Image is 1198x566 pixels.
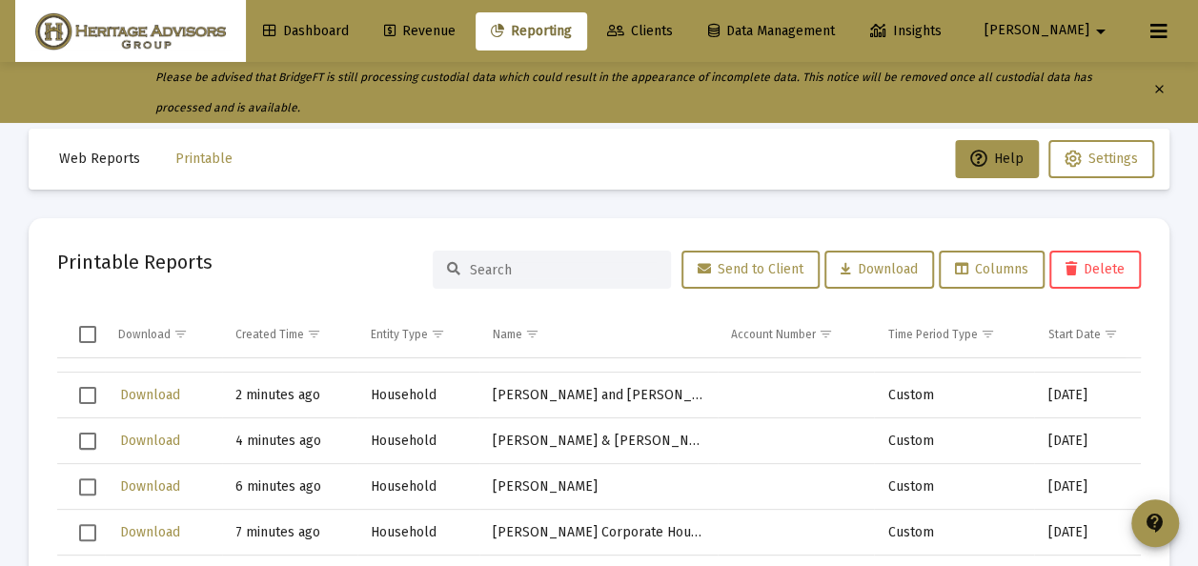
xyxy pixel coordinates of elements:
td: 7 minutes ago [222,510,357,556]
span: Show filter options for column 'Time Period Type' [980,327,994,341]
span: Show filter options for column 'Created Time' [307,327,321,341]
span: Columns [955,261,1028,277]
button: Settings [1048,140,1154,178]
td: Custom [874,464,1034,510]
td: [DATE] [1034,464,1150,510]
td: Column Account Number [718,312,874,357]
div: Select all [79,326,96,343]
mat-icon: arrow_drop_down [1089,12,1112,51]
td: Alders, Lindsey and Chris Household [479,373,718,418]
td: 4 minutes ago [222,418,357,464]
button: Help [955,140,1039,178]
button: Download [824,251,934,289]
td: Column Download [105,312,222,357]
span: Dashboard [263,23,349,39]
td: Household [357,464,480,510]
div: Entity Type [371,327,428,342]
span: Insights [870,23,942,39]
td: [DATE] [1034,510,1150,556]
td: Household [357,510,480,556]
div: Select row [79,524,96,541]
button: Download [118,427,182,455]
span: Web Reports [59,151,140,167]
td: Column Created Time [222,312,357,357]
span: Download [120,524,180,540]
span: Help [970,151,1024,167]
td: 2 minutes ago [222,373,357,418]
div: Download [118,327,171,342]
div: Account Number [731,327,816,342]
td: Custom [874,510,1034,556]
td: [PERSON_NAME] [479,464,718,510]
td: Household [357,373,480,418]
div: Start Date [1047,327,1100,342]
img: Dashboard [30,12,232,51]
button: Download [118,473,182,500]
td: Custom [874,418,1034,464]
h2: Printable Reports [57,247,213,277]
span: Show filter options for column 'Name' [525,327,539,341]
span: Show filter options for column 'Download' [173,327,188,341]
span: Printable [175,151,233,167]
span: Send to Client [698,261,803,277]
span: Download [120,433,180,449]
div: Name [493,327,522,342]
input: Search [470,262,657,278]
button: Download [118,381,182,409]
button: Send to Client [681,251,820,289]
a: Reporting [476,12,587,51]
button: Delete [1049,251,1141,289]
td: Custom [874,373,1034,418]
span: [PERSON_NAME] [985,23,1089,39]
td: Household [357,418,480,464]
div: Time Period Type [887,327,977,342]
td: Adamski, Jonathan & Strizelka, Cheryl Household [479,418,718,464]
a: Insights [855,12,957,51]
div: Created Time [235,327,304,342]
span: Clients [607,23,673,39]
span: Revenue [384,23,456,39]
button: [PERSON_NAME] [962,11,1135,50]
span: Reporting [491,23,572,39]
div: Select row [79,433,96,450]
td: 6 minutes ago [222,464,357,510]
td: Column Start Date [1034,312,1150,357]
a: Revenue [369,12,471,51]
button: Download [118,518,182,546]
div: Select row [79,387,96,404]
span: Download [120,387,180,403]
a: Data Management [693,12,850,51]
a: Dashboard [248,12,364,51]
td: Column Time Period Type [874,312,1034,357]
td: [PERSON_NAME] Corporate Household [479,510,718,556]
span: Data Management [708,23,835,39]
i: Please be advised that BridgeFT is still processing custodial data which could result in the appe... [155,71,1092,114]
button: Printable [160,140,248,178]
td: Column Name [479,312,718,357]
button: Web Reports [44,140,155,178]
button: Columns [939,251,1045,289]
span: Download [120,478,180,495]
span: Show filter options for column 'Entity Type' [431,327,445,341]
td: [DATE] [1034,373,1150,418]
span: Show filter options for column 'Start Date' [1103,327,1117,341]
span: Settings [1088,151,1138,167]
a: Clients [592,12,688,51]
td: Column Entity Type [357,312,480,357]
span: Show filter options for column 'Account Number' [819,327,833,341]
div: Select row [79,478,96,495]
mat-icon: contact_support [1144,512,1167,535]
td: [DATE] [1034,418,1150,464]
span: Delete [1066,261,1125,277]
mat-icon: clear [1152,78,1167,107]
span: Download [841,261,918,277]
